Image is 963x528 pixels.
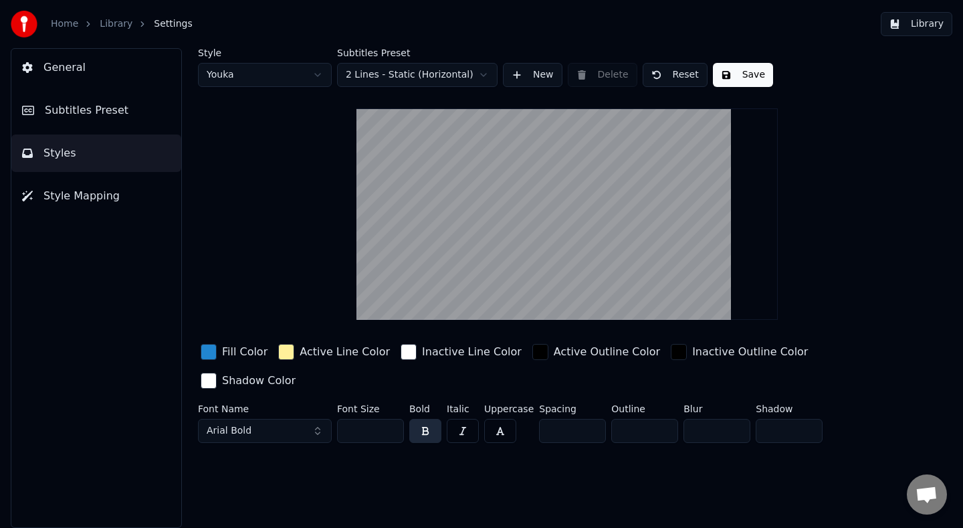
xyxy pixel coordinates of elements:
div: Fill Color [222,344,267,360]
label: Font Name [198,404,332,414]
a: Library [100,17,132,31]
button: Active Outline Color [530,341,663,363]
button: Active Line Color [276,341,393,363]
a: Home [51,17,78,31]
label: Style [198,48,332,58]
label: Bold [409,404,441,414]
button: Shadow Color [198,370,298,391]
label: Font Size [337,404,404,414]
div: Shadow Color [222,373,296,389]
button: General [11,49,181,86]
span: Style Mapping [43,188,120,204]
div: Active Outline Color [554,344,660,360]
label: Uppercase [484,404,534,414]
button: Styles [11,135,181,172]
div: Open chat [907,474,947,515]
button: New [503,63,562,87]
label: Blur [683,404,750,414]
button: Fill Color [198,341,270,363]
img: youka [11,11,37,37]
label: Shadow [756,404,823,414]
span: Subtitles Preset [45,102,128,118]
span: Styles [43,145,76,161]
label: Italic [447,404,479,414]
button: Subtitles Preset [11,92,181,129]
button: Inactive Line Color [398,341,524,363]
nav: breadcrumb [51,17,193,31]
button: Save [713,63,773,87]
div: Inactive Outline Color [692,344,808,360]
button: Library [881,12,952,36]
button: Reset [643,63,708,87]
span: Arial Bold [207,424,251,438]
button: Inactive Outline Color [668,341,811,363]
button: Style Mapping [11,177,181,215]
span: General [43,60,86,76]
label: Spacing [539,404,606,414]
span: Settings [154,17,192,31]
div: Active Line Color [300,344,390,360]
label: Subtitles Preset [337,48,498,58]
div: Inactive Line Color [422,344,522,360]
label: Outline [611,404,678,414]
